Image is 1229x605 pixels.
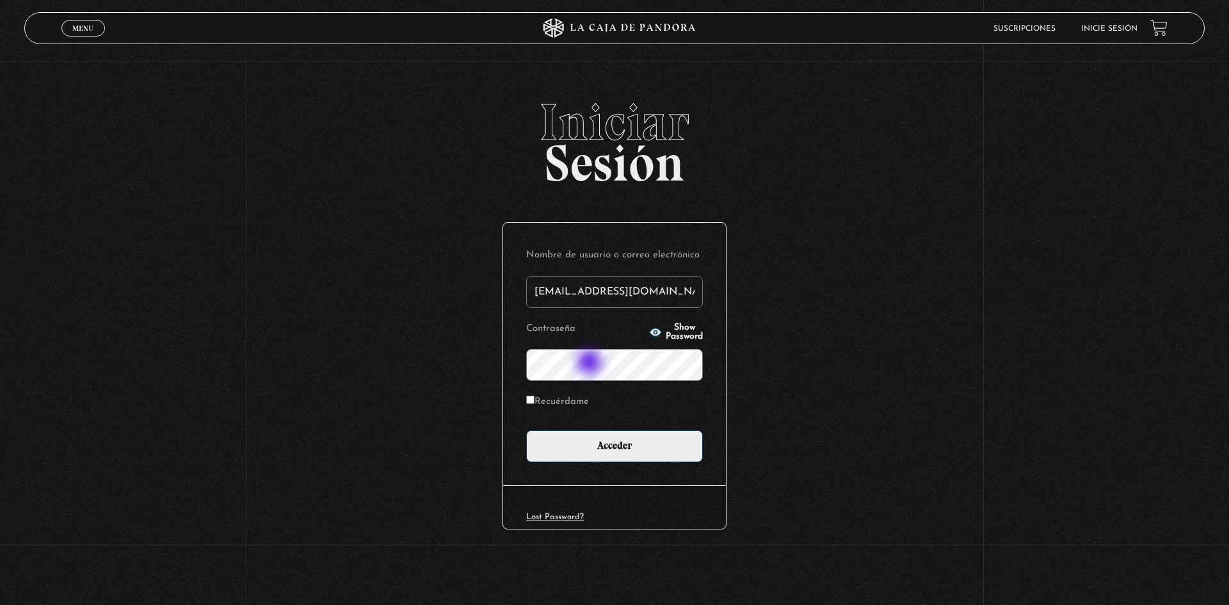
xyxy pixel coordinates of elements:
label: Contraseña [526,319,645,339]
a: Lost Password? [526,513,584,521]
span: Menu [72,24,93,32]
a: Suscripciones [993,25,1056,33]
h2: Sesión [24,97,1204,179]
input: Recuérdame [526,396,534,404]
input: Acceder [526,430,703,462]
span: Show Password [666,323,703,341]
label: Nombre de usuario o correo electrónico [526,246,703,266]
a: Inicie sesión [1081,25,1137,33]
label: Recuérdame [526,392,589,412]
span: Cerrar [68,35,99,44]
a: View your shopping cart [1150,19,1168,36]
span: Iniciar [24,97,1204,148]
button: Show Password [649,323,703,341]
